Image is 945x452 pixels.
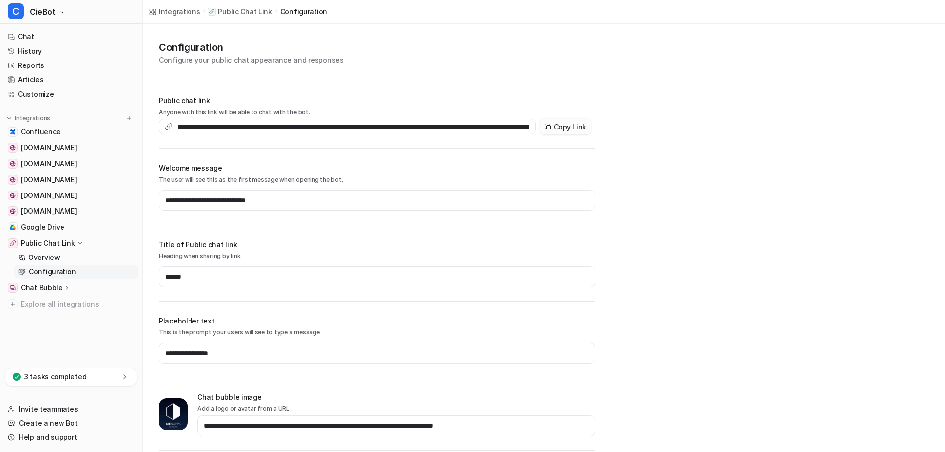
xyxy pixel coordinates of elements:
span: / [203,7,205,16]
p: This is the prompt your users will see to type a message [159,328,595,337]
h2: Welcome message [159,163,595,173]
span: [DOMAIN_NAME] [21,206,77,216]
p: Integrations [15,114,50,122]
img: Confluence [10,129,16,135]
img: explore all integrations [8,299,18,309]
span: Confluence [21,127,61,137]
a: configuration [280,6,327,17]
img: expand menu [6,115,13,122]
a: Reports [4,59,138,72]
a: Chat [4,30,138,44]
img: menu_add.svg [126,115,133,122]
img: ciemetric.com [10,193,16,198]
a: software.ciemetric.com[DOMAIN_NAME] [4,204,138,218]
p: Overview [28,253,60,262]
p: Chat Bubble [21,283,63,293]
p: Public Chat Link [21,238,75,248]
a: Customize [4,87,138,101]
h1: Configuration [159,40,344,55]
p: Add a logo or avatar from a URL [197,404,595,413]
a: app.cieblink.com[DOMAIN_NAME] [4,173,138,187]
p: Anyone with this link will be able to chat with the bot. [159,108,595,117]
h2: Placeholder text [159,316,595,326]
h2: Title of Public chat link [159,239,595,250]
a: Explore all integrations [4,297,138,311]
h2: Chat bubble image [197,392,595,402]
img: Google Drive [10,224,16,230]
div: Integrations [159,6,200,17]
span: CieBot [30,5,56,19]
a: ConfluenceConfluence [4,125,138,139]
p: Configure your public chat appearance and responses [159,55,344,65]
a: Help and support [4,430,138,444]
a: Configuration [14,265,138,279]
a: Invite teammates [4,402,138,416]
p: Public Chat Link [218,7,272,17]
span: Explore all integrations [21,296,134,312]
h2: Public chat link [159,95,595,106]
span: Google Drive [21,222,64,232]
a: History [4,44,138,58]
a: Public Chat Link [208,7,272,17]
span: [DOMAIN_NAME] [21,191,77,200]
a: Google DriveGoogle Drive [4,220,138,234]
img: Public Chat Link [10,240,16,246]
a: ciemetric.com[DOMAIN_NAME] [4,189,138,202]
img: app.cieblink.com [10,177,16,183]
button: Copy Link [540,119,591,134]
span: [DOMAIN_NAME] [21,175,77,185]
span: / [275,7,277,16]
span: [DOMAIN_NAME] [21,143,77,153]
a: Overview [14,251,138,264]
a: Integrations [149,6,200,17]
span: [DOMAIN_NAME] [21,159,77,169]
p: Heading when sharing by link. [159,252,595,260]
p: 3 tasks completed [24,372,86,382]
p: Configuration [29,267,76,277]
a: cieblink.com[DOMAIN_NAME] [4,157,138,171]
img: Chat Bubble [10,285,16,291]
img: cienapps.com [10,145,16,151]
p: The user will see this as the first message when opening the bot. [159,175,595,184]
span: C [8,3,24,19]
a: Create a new Bot [4,416,138,430]
img: cieblink.com [10,161,16,167]
a: cienapps.com[DOMAIN_NAME] [4,141,138,155]
button: Integrations [4,113,53,123]
a: Articles [4,73,138,87]
img: software.ciemetric.com [10,208,16,214]
img: chat [159,398,188,430]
